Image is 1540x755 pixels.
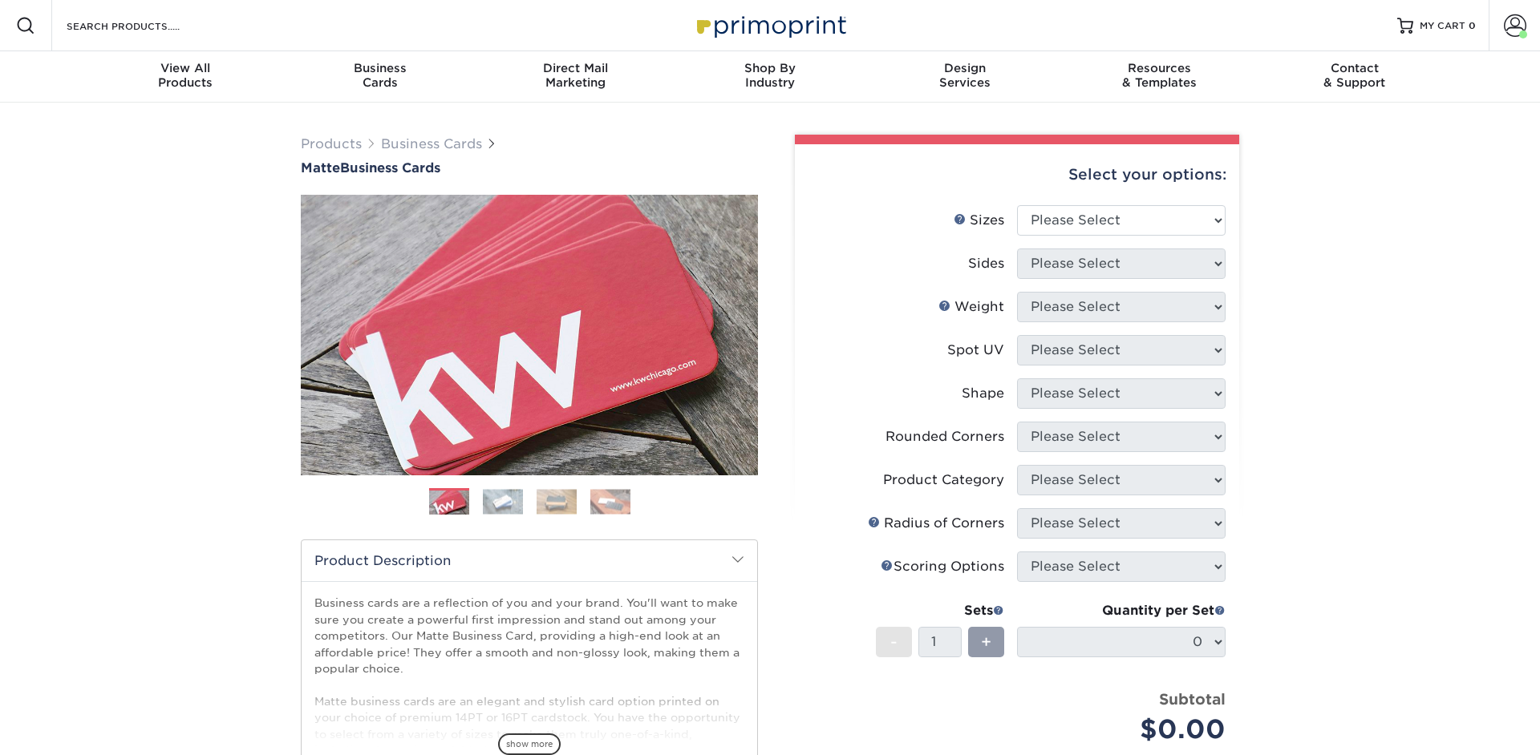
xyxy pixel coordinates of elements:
a: Resources& Templates [1062,51,1257,103]
a: MatteBusiness Cards [301,160,758,176]
a: Shop ByIndustry [673,51,868,103]
div: Product Category [883,470,1004,490]
div: Select your options: [808,144,1226,205]
span: Contact [1257,61,1452,75]
span: Resources [1062,61,1257,75]
span: Business [283,61,478,75]
div: & Support [1257,61,1452,90]
img: Matte 01 [301,107,758,563]
img: Business Cards 04 [590,489,630,514]
div: & Templates [1062,61,1257,90]
a: BusinessCards [283,51,478,103]
span: MY CART [1420,19,1465,33]
div: Sides [968,254,1004,273]
span: Direct Mail [478,61,673,75]
div: $0.00 [1029,710,1226,749]
a: Products [301,136,362,151]
div: Radius of Corners [868,514,1004,533]
div: Rounded Corners [885,427,1004,446]
div: Industry [673,61,868,90]
a: DesignServices [867,51,1062,103]
div: Marketing [478,61,673,90]
span: Shop By [673,61,868,75]
span: + [981,630,991,654]
input: SEARCH PRODUCTS..... [65,16,221,35]
span: View All [88,61,283,75]
div: Services [867,61,1062,90]
a: Business Cards [381,136,482,151]
div: Cards [283,61,478,90]
span: - [890,630,898,654]
div: Quantity per Set [1017,601,1226,620]
img: Business Cards 01 [429,482,469,523]
div: Sizes [954,211,1004,230]
img: Business Cards 03 [537,489,577,514]
div: Spot UV [947,341,1004,360]
span: show more [498,733,561,755]
a: Direct MailMarketing [478,51,673,103]
a: Contact& Support [1257,51,1452,103]
div: Products [88,61,283,90]
a: View AllProducts [88,51,283,103]
div: Shape [962,384,1004,403]
div: Scoring Options [881,557,1004,576]
img: Business Cards 02 [483,489,523,514]
h2: Product Description [302,540,757,581]
div: Weight [938,297,1004,317]
h1: Business Cards [301,160,758,176]
strong: Subtotal [1159,690,1226,708]
span: 0 [1469,20,1476,31]
img: Primoprint [690,8,850,42]
div: Sets [876,601,1004,620]
span: Matte [301,160,340,176]
span: Design [867,61,1062,75]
